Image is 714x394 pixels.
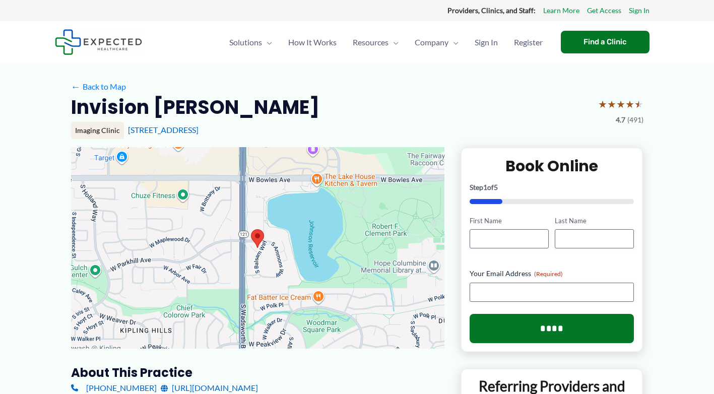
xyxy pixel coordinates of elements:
span: Solutions [229,25,262,60]
a: [STREET_ADDRESS] [128,125,199,135]
span: 4.7 [616,113,625,126]
a: SolutionsMenu Toggle [221,25,280,60]
a: ResourcesMenu Toggle [345,25,407,60]
span: Menu Toggle [448,25,459,60]
span: ★ [634,95,643,113]
span: ★ [625,95,634,113]
h2: Invision [PERSON_NAME] [71,95,319,119]
h3: About this practice [71,365,444,380]
a: How It Works [280,25,345,60]
span: How It Works [288,25,337,60]
span: ★ [598,95,607,113]
strong: Providers, Clinics, and Staff: [447,6,536,15]
span: Menu Toggle [262,25,272,60]
a: Register [506,25,551,60]
span: 1 [483,183,487,191]
span: ★ [607,95,616,113]
label: Last Name [555,216,634,226]
span: ★ [616,95,625,113]
a: Learn More [543,4,579,17]
span: Register [514,25,543,60]
a: ←Back to Map [71,79,126,94]
span: Resources [353,25,388,60]
span: (491) [627,113,643,126]
a: Find a Clinic [561,31,650,53]
span: Company [415,25,448,60]
nav: Primary Site Navigation [221,25,551,60]
a: Sign In [467,25,506,60]
span: ← [71,82,81,91]
a: Get Access [587,4,621,17]
img: Expected Healthcare Logo - side, dark font, small [55,29,142,55]
span: 5 [494,183,498,191]
p: Step of [470,184,634,191]
label: First Name [470,216,549,226]
h2: Book Online [470,156,634,176]
span: Menu Toggle [388,25,399,60]
span: Sign In [475,25,498,60]
a: Sign In [629,4,650,17]
a: CompanyMenu Toggle [407,25,467,60]
label: Your Email Address [470,269,634,279]
div: Imaging Clinic [71,122,124,139]
span: (Required) [534,270,563,278]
